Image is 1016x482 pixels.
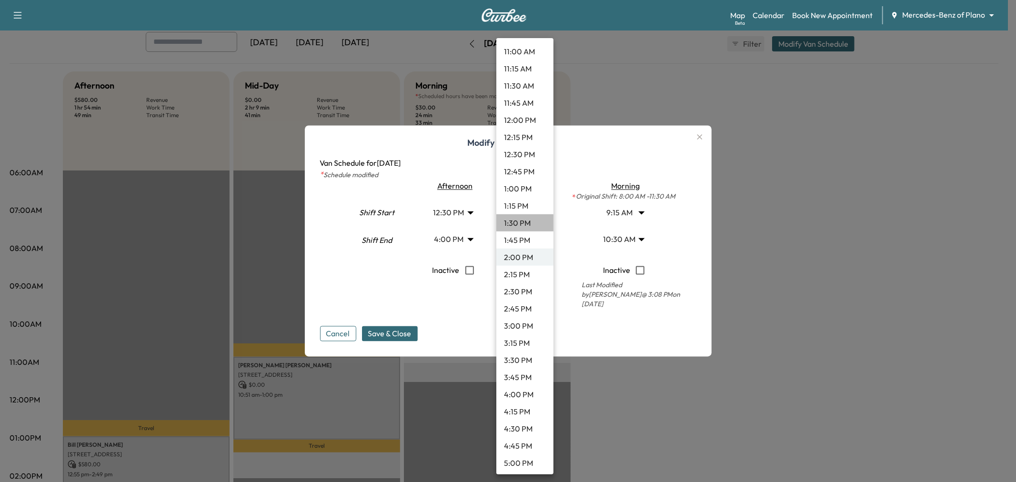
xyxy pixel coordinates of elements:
li: 1:45 PM [496,231,553,249]
li: 12:15 PM [496,129,553,146]
li: 3:30 PM [496,351,553,369]
li: 12:30 PM [496,146,553,163]
li: 12:45 PM [496,163,553,180]
li: 11:30 AM [496,77,553,94]
li: 2:15 PM [496,266,553,283]
li: 4:30 PM [496,420,553,437]
li: 5:00 PM [496,454,553,472]
li: 4:45 PM [496,437,553,454]
li: 1:15 PM [496,197,553,214]
li: 4:15 PM [496,403,553,420]
li: 11:00 AM [496,43,553,60]
li: 12:00 PM [496,111,553,129]
li: 4:00 PM [496,386,553,403]
li: 2:30 PM [496,283,553,300]
li: 1:30 PM [496,214,553,231]
li: 3:00 PM [496,317,553,334]
li: 1:00 PM [496,180,553,197]
li: 11:45 AM [496,94,553,111]
li: 2:45 PM [496,300,553,317]
li: 11:15 AM [496,60,553,77]
li: 2:00 PM [496,249,553,266]
li: 3:45 PM [496,369,553,386]
li: 3:15 PM [496,334,553,351]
